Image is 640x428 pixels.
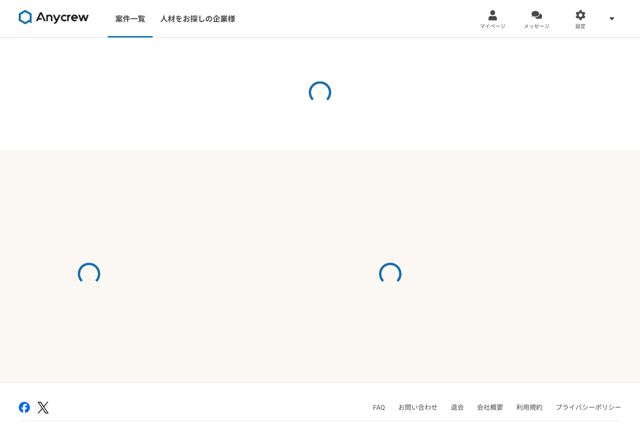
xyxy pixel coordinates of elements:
a: お問い合わせ [398,404,438,411]
img: facebook-2adfd474.png [19,402,30,413]
a: 利用規約 [516,404,543,411]
span: メッセージ [524,23,550,30]
a: 会社概要 [477,404,503,411]
a: 退会 [451,404,464,411]
img: 8DqYSo04kwAAAAASUVORK5CYII= [19,10,89,25]
a: FAQ [373,404,385,411]
a: プライバシーポリシー [556,404,621,411]
span: マイページ [480,23,506,30]
img: x-391a3a86.png [37,402,49,413]
span: 設定 [575,23,586,30]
